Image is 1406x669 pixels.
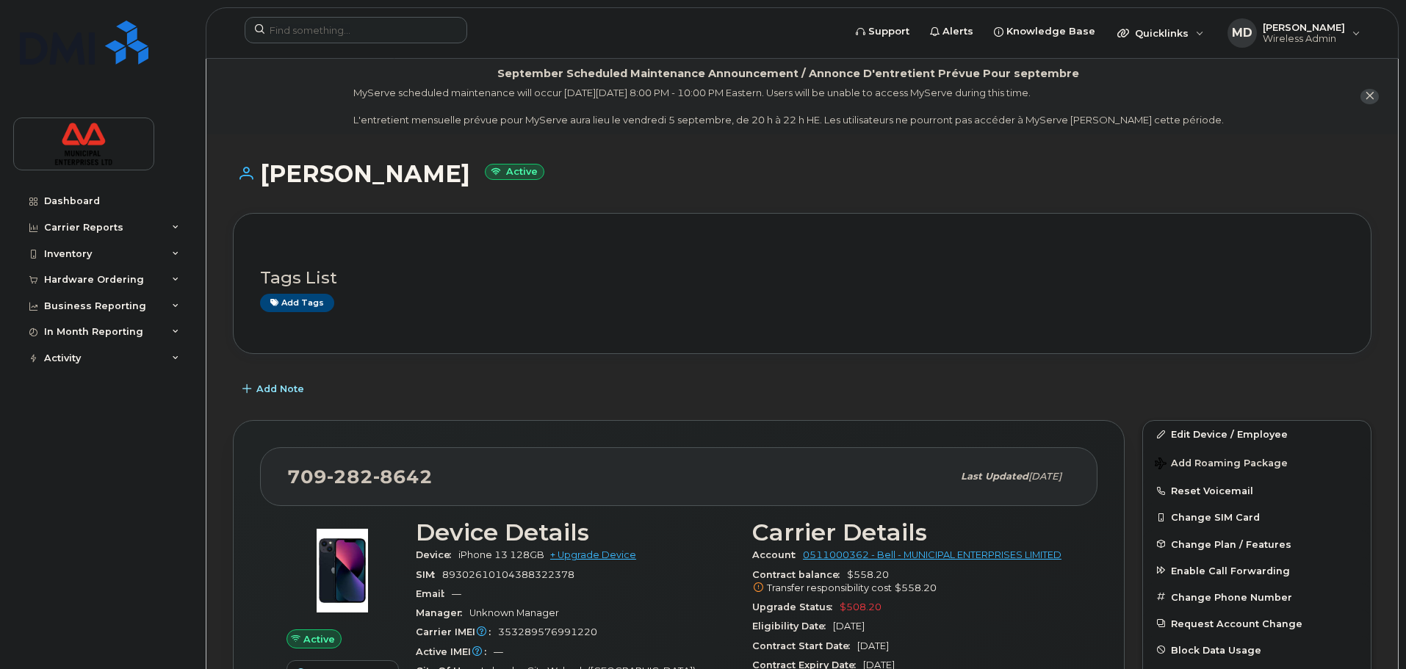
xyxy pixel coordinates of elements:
[452,588,461,599] span: —
[287,466,433,488] span: 709
[767,582,892,593] span: Transfer responsibility cost
[416,549,458,560] span: Device
[1143,421,1371,447] a: Edit Device / Employee
[298,527,386,615] img: image20231002-3703462-1ig824h.jpeg
[416,588,452,599] span: Email
[752,569,1071,596] span: $558.20
[494,646,503,657] span: —
[1143,504,1371,530] button: Change SIM Card
[1143,447,1371,477] button: Add Roaming Package
[416,569,442,580] span: SIM
[1028,471,1061,482] span: [DATE]
[840,601,882,612] span: $508.20
[803,549,1061,560] a: 0511000362 - Bell - MUNICIPAL ENTERPRISES LIMITED
[1143,477,1371,504] button: Reset Voicemail
[256,382,304,396] span: Add Note
[1171,565,1290,576] span: Enable Call Forwarding
[1143,531,1371,557] button: Change Plan / Features
[416,626,498,637] span: Carrier IMEI
[303,632,335,646] span: Active
[752,549,803,560] span: Account
[353,86,1224,127] div: MyServe scheduled maintenance will occur [DATE][DATE] 8:00 PM - 10:00 PM Eastern. Users will be u...
[416,607,469,618] span: Manager
[1143,557,1371,584] button: Enable Call Forwarding
[1143,610,1371,637] button: Request Account Change
[260,269,1344,287] h3: Tags List
[833,621,865,632] span: [DATE]
[857,640,889,651] span: [DATE]
[416,646,494,657] span: Active IMEI
[458,549,544,560] span: iPhone 13 128GB
[498,626,597,637] span: 353289576991220
[327,466,373,488] span: 282
[469,607,559,618] span: Unknown Manager
[1171,538,1291,549] span: Change Plan / Features
[373,466,433,488] span: 8642
[752,640,857,651] span: Contract Start Date
[1143,584,1371,610] button: Change Phone Number
[1143,637,1371,663] button: Block Data Usage
[752,621,833,632] span: Eligibility Date
[1155,458,1288,471] span: Add Roaming Package
[233,376,317,402] button: Add Note
[961,471,1028,482] span: Last updated
[752,601,840,612] span: Upgrade Status
[497,66,1079,82] div: September Scheduled Maintenance Announcement / Annonce D'entretient Prévue Pour septembre
[260,294,334,312] a: Add tags
[233,161,1371,187] h1: [PERSON_NAME]
[485,164,544,181] small: Active
[416,519,735,546] h3: Device Details
[895,582,937,593] span: $558.20
[752,519,1071,546] h3: Carrier Details
[442,569,574,580] span: 89302610104388322378
[550,549,636,560] a: + Upgrade Device
[1360,89,1379,104] button: close notification
[752,569,847,580] span: Contract balance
